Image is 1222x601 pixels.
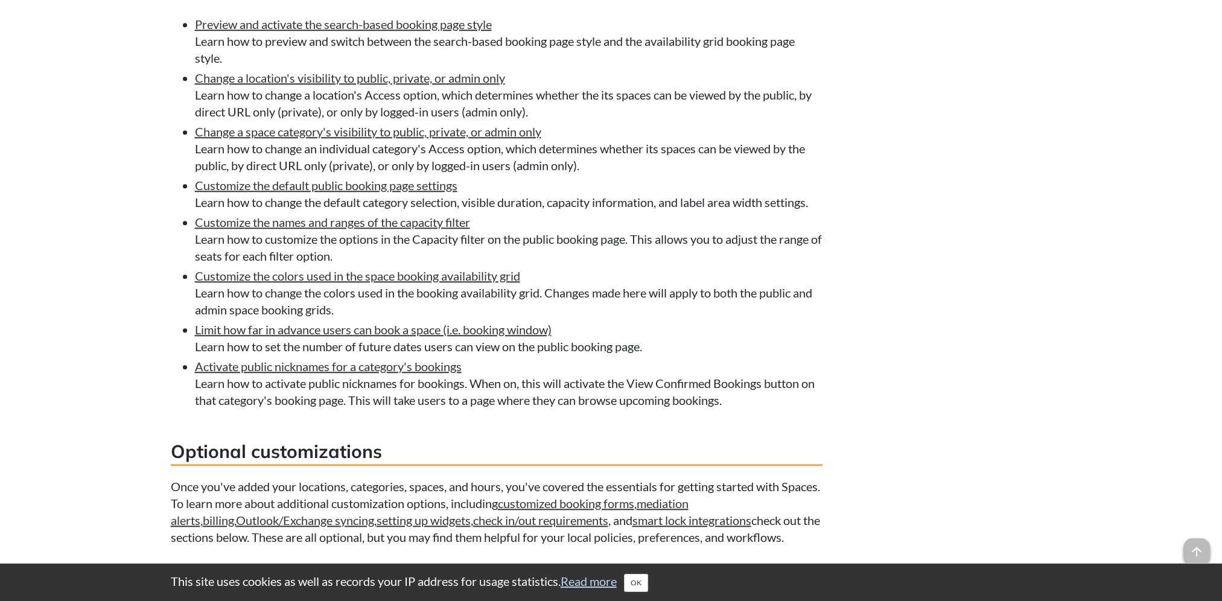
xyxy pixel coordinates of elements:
[195,321,823,355] li: Learn how to set the number of future dates users can view on the public booking page.
[498,496,634,510] a: customized booking forms
[632,513,751,527] a: smart lock integrations
[195,17,492,31] a: Preview and activate the search-based booking page style
[236,513,374,527] a: Outlook/Exchange syncing
[195,359,462,374] a: Activate public nicknames for a category's bookings
[195,178,457,192] a: Customize the default public booking page settings
[195,124,541,139] a: Change a space category's visibility to public, private, or admin only
[195,267,823,318] li: Learn how to change the colors used in the booking availability grid. Changes made here will appl...
[171,496,689,527] a: mediation alerts
[473,513,608,527] a: check in/out requirements
[171,478,823,545] p: Once you've added your locations, categories, spaces, and hours, you've covered the essentials fo...
[159,573,1064,592] div: This site uses cookies as well as records your IP address for usage statistics.
[195,71,505,85] a: Change a location's visibility to public, private, or admin only
[561,574,617,588] a: Read more
[195,322,552,337] a: Limit how far in advance users can book a space (i.e. booking window)
[171,439,823,466] h3: Optional customizations
[195,177,823,211] li: Learn how to change the default category selection, visible duration, capacity information, and l...
[624,574,648,592] button: Close
[195,69,823,120] li: Learn how to change a location's Access option, which determines whether the its spaces can be vi...
[195,214,823,264] li: Learn how to customize the options in the Capacity filter on the public booking page. This allows...
[1183,539,1210,554] a: arrow_upward
[1183,538,1210,565] span: arrow_upward
[195,215,470,229] a: Customize the names and ranges of the capacity filter
[195,123,823,174] li: Learn how to change an individual category's Access option, which determines whether its spaces c...
[195,269,520,283] a: Customize the colors used in the space booking availability grid
[377,513,471,527] a: setting up widgets
[195,358,823,409] li: Learn how to activate public nicknames for bookings. When on, this will activate the View Confirm...
[195,16,823,66] li: Learn how to preview and switch between the search-based booking page style and the availability ...
[203,513,234,527] a: billing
